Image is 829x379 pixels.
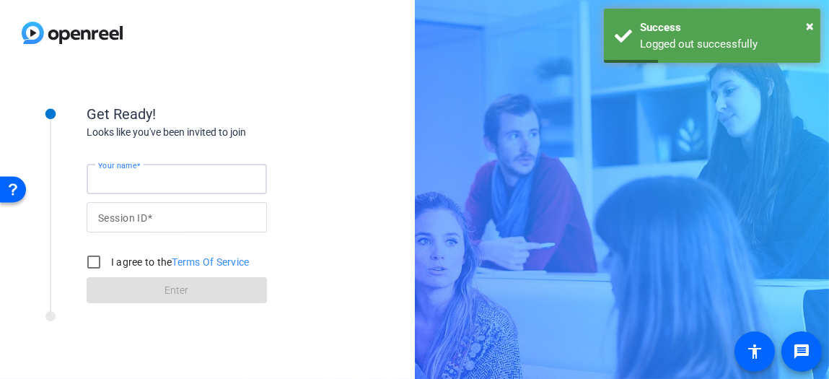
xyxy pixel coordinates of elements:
[172,256,250,268] a: Terms Of Service
[108,255,250,269] label: I agree to the
[640,36,810,53] div: Logged out successfully
[98,212,147,224] mat-label: Session ID
[87,125,375,140] div: Looks like you've been invited to join
[793,343,810,360] mat-icon: message
[746,343,763,360] mat-icon: accessibility
[87,103,375,125] div: Get Ready!
[640,19,810,36] div: Success
[98,161,136,170] mat-label: Your name
[806,17,814,35] span: ×
[806,15,814,37] button: Close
